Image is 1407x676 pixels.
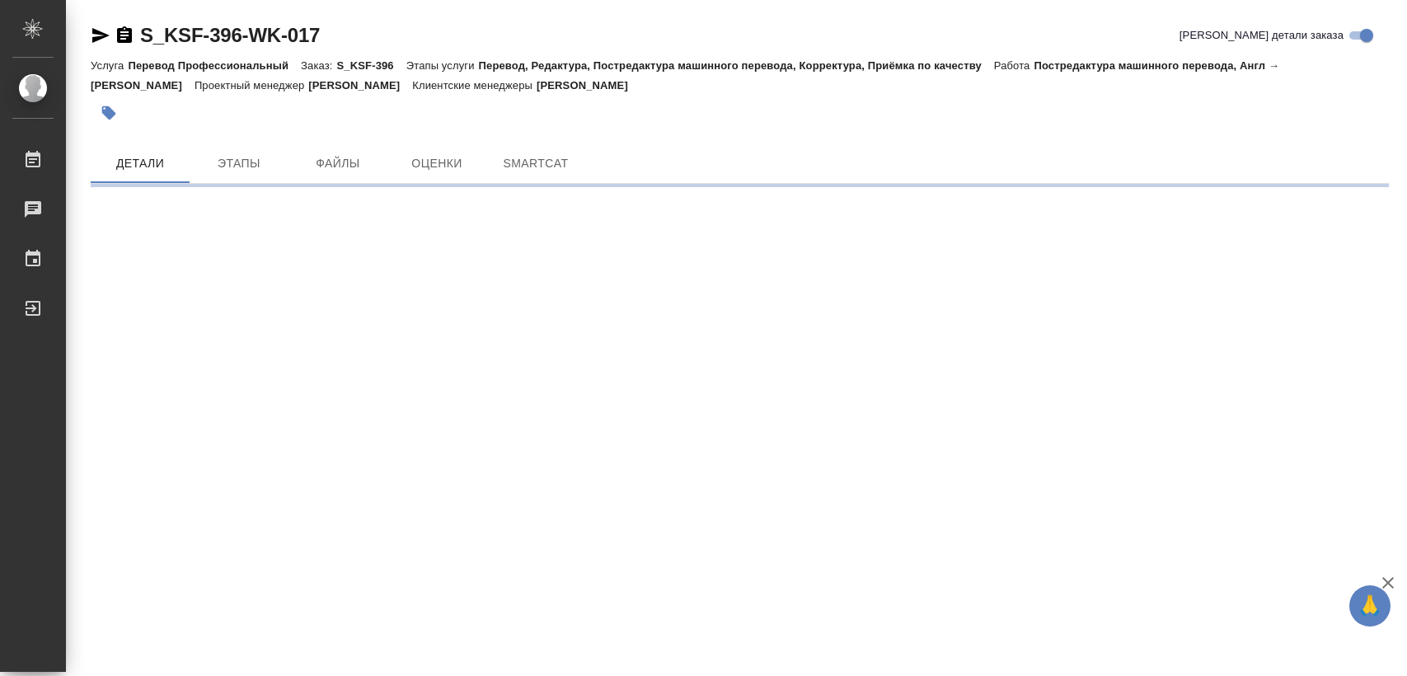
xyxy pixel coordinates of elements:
[195,79,308,92] p: Проектный менеджер
[994,59,1034,72] p: Работа
[406,59,479,72] p: Этапы услуги
[140,24,320,46] a: S_KSF-396-WK-017
[496,153,575,174] span: SmartCat
[101,153,180,174] span: Детали
[298,153,378,174] span: Файлы
[301,59,336,72] p: Заказ:
[1349,585,1391,627] button: 🙏
[479,59,994,72] p: Перевод, Редактура, Постредактура машинного перевода, Корректура, Приёмка по качеству
[308,79,412,92] p: [PERSON_NAME]
[397,153,476,174] span: Оценки
[91,59,128,72] p: Услуга
[91,26,110,45] button: Скопировать ссылку для ЯМессенджера
[412,79,537,92] p: Клиентские менеджеры
[115,26,134,45] button: Скопировать ссылку
[337,59,406,72] p: S_KSF-396
[1356,589,1384,623] span: 🙏
[128,59,301,72] p: Перевод Профессиональный
[537,79,640,92] p: [PERSON_NAME]
[199,153,279,174] span: Этапы
[91,95,127,131] button: Добавить тэг
[1180,27,1344,44] span: [PERSON_NAME] детали заказа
